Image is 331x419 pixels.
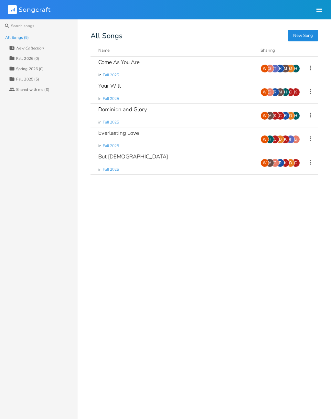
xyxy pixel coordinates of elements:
div: day_tripper1 [286,159,295,167]
div: robbushnell [276,64,284,73]
div: robbushnell [281,112,290,120]
div: claymatt04 [286,88,295,96]
div: hpayne217 [281,88,290,96]
div: hpayne217 [292,64,300,73]
div: claymatt04 [276,112,284,120]
div: robbushnell [271,88,279,96]
div: Your Will [98,83,121,89]
div: Sharing [261,47,299,54]
button: New Song [288,30,318,41]
div: day_tripper1 [286,112,295,120]
div: gitar39 [271,159,279,167]
div: Everlasting Love [98,130,139,136]
div: gitar39 [266,88,274,96]
div: Worship Pastor [261,135,269,144]
div: Worship Pastor [261,64,269,73]
div: All Songs [91,32,318,39]
span: Fall 2025 [103,72,119,78]
div: martha [281,64,290,73]
span: in [98,96,101,102]
div: But [DEMOGRAPHIC_DATA] [98,154,168,159]
span: in [98,72,101,78]
div: All Songs (5) [5,36,29,39]
div: Worship Pastor [261,159,269,167]
div: martha [266,112,274,120]
div: Name [98,48,110,53]
div: Spring 2026 (0) [16,67,44,71]
div: hpayne217 [266,135,274,144]
div: kdanielsvt [271,112,279,120]
span: Fall 2025 [103,96,119,102]
div: Fall 2026 (0) [16,57,39,60]
div: day_tripper1 [276,135,284,144]
div: Worship Pastor [261,88,269,96]
div: martha [266,159,274,167]
div: kdanielsvt [281,159,290,167]
div: kdanielsvt [281,135,290,144]
div: claymatt04 [292,159,300,167]
div: robbushnell [276,159,284,167]
span: Fall 2025 [103,143,119,149]
span: in [98,120,101,125]
div: claymatt04 [271,135,279,144]
div: kdanielsvt [292,88,300,96]
span: in [98,143,101,149]
div: Come As You Are [98,59,140,65]
button: Name [98,47,253,54]
div: day_tripper1 [286,64,295,73]
img: Thomas Moring [286,135,295,144]
span: Fall 2025 [103,120,119,125]
div: New Collection [16,46,44,50]
span: in [98,167,101,172]
div: Fall 2025 (5) [16,77,39,81]
div: Worship Pastor [261,112,269,120]
span: Fall 2025 [103,167,119,172]
div: hpayne217 [292,112,300,120]
div: martha [276,88,284,96]
div: gitar39 [292,135,300,144]
div: Shared with me (0) [16,88,49,91]
div: gitar39 [266,64,274,73]
img: Thomas Moring [271,64,279,73]
div: Dominion and Glory [98,107,147,112]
